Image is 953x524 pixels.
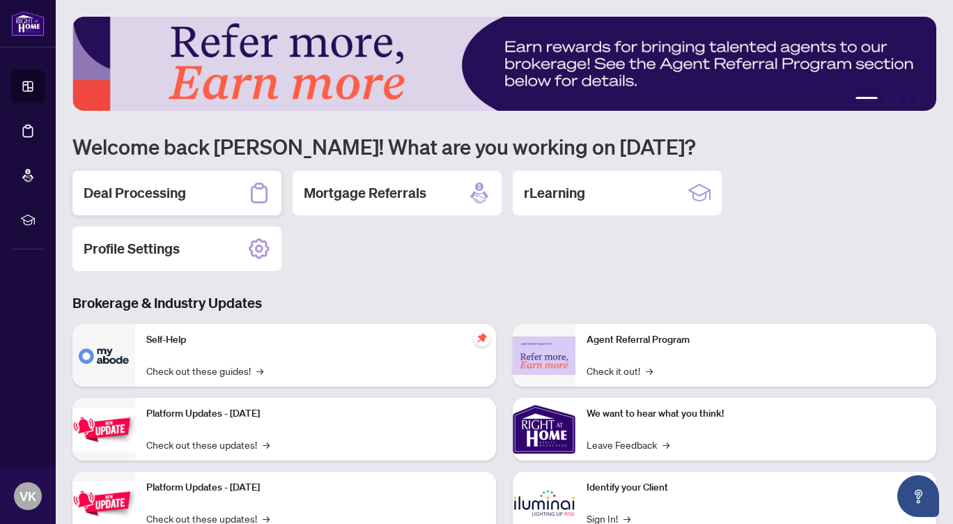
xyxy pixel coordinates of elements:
[917,97,922,102] button: 5
[883,97,889,102] button: 2
[20,486,36,506] span: VK
[587,437,669,452] a: Leave Feedback→
[587,332,925,348] p: Agent Referral Program
[906,97,911,102] button: 4
[72,408,135,452] img: Platform Updates - July 21, 2025
[72,17,936,111] img: Slide 0
[587,363,653,378] a: Check it out!→
[11,10,45,36] img: logo
[146,406,485,422] p: Platform Updates - [DATE]
[84,239,180,259] h2: Profile Settings
[663,437,669,452] span: →
[897,475,939,517] button: Open asap
[84,183,186,203] h2: Deal Processing
[256,363,263,378] span: →
[146,437,270,452] a: Check out these updates!→
[146,480,485,495] p: Platform Updates - [DATE]
[72,324,135,387] img: Self-Help
[72,293,936,313] h3: Brokerage & Industry Updates
[587,406,925,422] p: We want to hear what you think!
[855,97,878,102] button: 1
[474,330,490,346] span: pushpin
[894,97,900,102] button: 3
[646,363,653,378] span: →
[263,437,270,452] span: →
[146,363,263,378] a: Check out these guides!→
[304,183,426,203] h2: Mortgage Referrals
[513,337,575,375] img: Agent Referral Program
[146,332,485,348] p: Self-Help
[524,183,585,203] h2: rLearning
[513,398,575,461] img: We want to hear what you think!
[72,133,936,160] h1: Welcome back [PERSON_NAME]! What are you working on [DATE]?
[587,480,925,495] p: Identify your Client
